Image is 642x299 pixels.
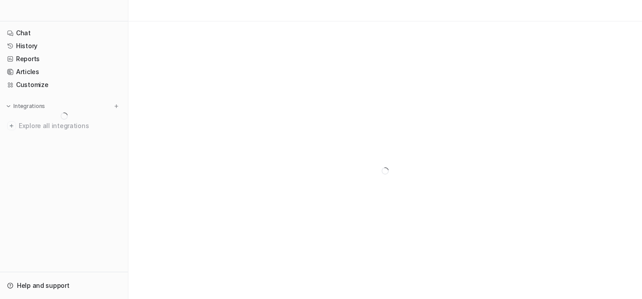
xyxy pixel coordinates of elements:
[4,79,124,91] a: Customize
[4,40,124,52] a: History
[4,102,48,111] button: Integrations
[113,103,119,109] img: menu_add.svg
[4,120,124,132] a: Explore all integrations
[4,53,124,65] a: Reports
[13,103,45,110] p: Integrations
[5,103,12,109] img: expand menu
[19,119,121,133] span: Explore all integrations
[7,121,16,130] img: explore all integrations
[4,27,124,39] a: Chat
[4,66,124,78] a: Articles
[4,279,124,292] a: Help and support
